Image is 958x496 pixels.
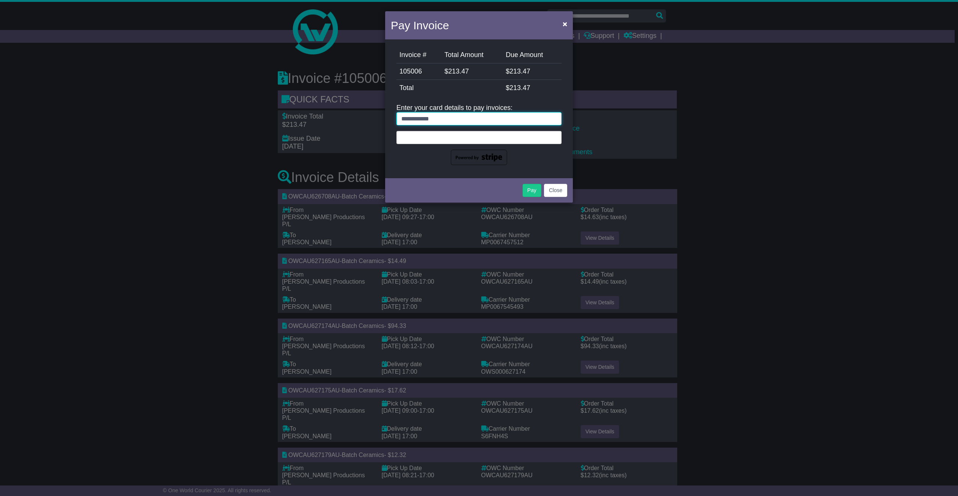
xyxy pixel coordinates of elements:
button: Close [559,16,571,32]
span: 213.47 [509,84,530,92]
button: Close [544,184,567,197]
td: $ [441,63,503,80]
td: $ [503,63,562,80]
img: powered-by-stripe.png [451,150,507,165]
span: × [563,20,567,28]
td: Total [396,80,503,96]
button: Pay [523,184,541,197]
td: Invoice # [396,47,441,63]
td: Due Amount [503,47,562,63]
td: 105006 [396,63,441,80]
td: Total Amount [441,47,503,63]
td: $ [503,80,562,96]
div: Enter your card details to pay invoices: [396,104,562,165]
span: 213.47 [509,68,530,75]
iframe: Secure card payment input frame [401,134,557,140]
h4: Pay Invoice [391,17,449,34]
span: 213.47 [448,68,469,75]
